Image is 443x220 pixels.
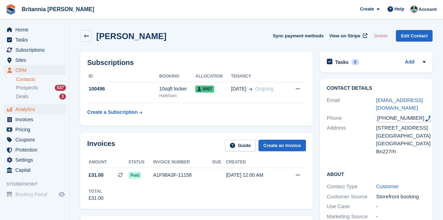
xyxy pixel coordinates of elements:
[376,140,426,148] div: [GEOGRAPHIC_DATA]
[6,181,69,188] span: Storefront
[273,30,324,42] button: Sync payment methods
[3,125,66,134] a: menu
[376,148,426,156] div: Bn227rh
[15,125,57,134] span: Pricing
[411,6,418,13] img: Louise Fuller
[327,193,376,201] div: Customer Source
[3,155,66,165] a: menu
[89,195,104,202] div: £31.00
[6,4,16,15] img: stora-icon-8386f47178a22dfd0bd8f6a31ec36ba5ce8667c1dd55bd0f319d3a0aa187defe.svg
[376,203,426,211] div: -
[335,59,349,65] h2: Tasks
[327,203,376,211] div: Use Case
[258,140,306,151] a: Create an Invoice
[419,6,437,13] span: Account
[231,85,246,93] span: [DATE]
[87,106,142,119] a: Create a Subscription
[3,45,66,55] a: menu
[395,6,404,13] span: Help
[16,93,66,100] a: Deals 3
[376,132,426,140] div: [GEOGRAPHIC_DATA]
[15,155,57,165] span: Settings
[231,71,287,82] th: Tenancy
[327,183,376,191] div: Contact Type
[425,115,431,122] img: hfpfyWBK5wQHBAGPgDf9c6qAYOxxMAAAAASUVORK5CYII=
[3,135,66,145] a: menu
[89,171,104,179] span: £31.00
[15,104,57,114] span: Analytics
[376,114,431,122] div: Call: +447754033657
[376,183,399,189] a: Customer
[153,157,212,168] th: Invoice number
[3,25,66,35] a: menu
[89,188,104,195] div: Total
[195,86,214,93] span: 0007
[87,157,128,168] th: Amount
[327,86,426,91] h2: Contact Details
[128,172,141,179] span: Paid
[225,140,256,151] a: Guide
[3,165,66,175] a: menu
[159,93,195,99] div: Hailsham
[327,170,426,177] h2: About
[376,124,426,132] div: [STREET_ADDRESS]
[87,140,115,151] h2: Invoices
[3,55,66,65] a: menu
[55,85,66,91] div: 537
[16,93,29,100] span: Deals
[212,157,226,168] th: Due
[405,58,414,66] a: Add
[255,86,273,91] span: Ongoing
[15,145,57,155] span: Protection
[16,85,38,91] span: Prospects
[15,135,57,145] span: Coupons
[15,55,57,65] span: Sites
[96,31,166,41] h2: [PERSON_NAME]
[159,71,195,82] th: Booking
[59,94,66,100] div: 3
[371,30,390,42] button: Delete
[3,115,66,124] a: menu
[351,59,359,65] div: 0
[15,25,57,35] span: Home
[3,35,66,45] a: menu
[16,76,66,83] a: Contacts
[226,157,284,168] th: Created
[87,85,159,93] div: 100496
[226,171,284,179] div: [DATE] 12:00 AM
[87,109,138,116] div: Create a Subscription
[15,165,57,175] span: Capital
[15,45,57,55] span: Subscriptions
[327,96,376,112] div: Email
[3,104,66,114] a: menu
[327,124,376,155] div: Address
[326,30,369,42] a: View on Stripe
[15,190,57,199] span: Booking Portal
[153,171,212,179] div: A1F98A3F-11158
[376,97,423,111] a: [EMAIL_ADDRESS][DOMAIN_NAME]
[15,115,57,124] span: Invoices
[16,84,66,91] a: Prospects 537
[3,190,66,199] a: menu
[19,3,97,15] a: Britannia [PERSON_NAME]
[159,85,195,93] div: 10sqft locker
[360,6,374,13] span: Create
[327,114,376,122] div: Phone
[87,59,306,67] h2: Subscriptions
[15,35,57,45] span: Tasks
[329,32,360,39] span: View on Stripe
[15,65,57,75] span: CRM
[58,190,66,199] a: Preview store
[87,71,159,82] th: ID
[3,145,66,155] a: menu
[396,30,433,42] a: Edit Contact
[195,71,231,82] th: Allocation
[376,193,426,201] div: Storefront booking
[3,65,66,75] a: menu
[128,157,153,168] th: Status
